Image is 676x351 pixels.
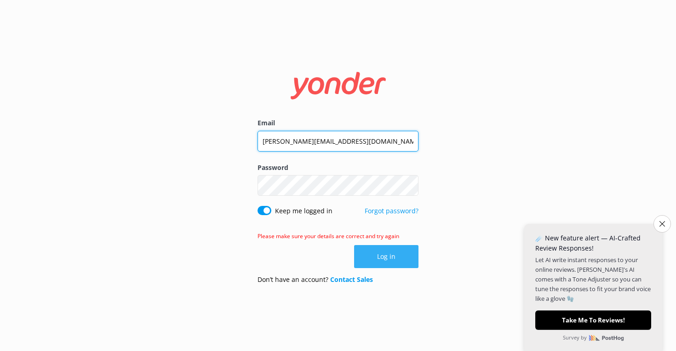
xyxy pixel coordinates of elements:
[330,275,373,284] a: Contact Sales
[258,275,373,285] p: Don’t have an account?
[275,206,332,216] label: Keep me logged in
[258,163,418,173] label: Password
[258,131,418,152] input: user@emailaddress.com
[258,232,399,240] span: Please make sure your details are correct and try again
[354,245,418,268] button: Log in
[258,118,418,128] label: Email
[365,206,418,215] a: Forgot password?
[400,176,418,195] button: Show password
